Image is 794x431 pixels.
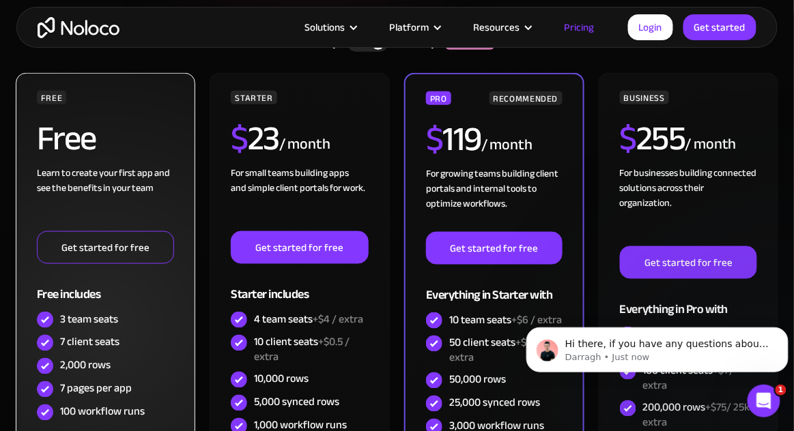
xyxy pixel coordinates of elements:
span: $ [620,106,637,170]
a: Get started for free [620,246,757,279]
div: 100 workflow runs [60,404,145,419]
div: RECOMMENDED [490,91,563,105]
span: +$0.5 / extra [254,332,350,368]
div: 7 client seats [60,335,119,350]
div: 200,000 rows [643,400,757,430]
div: FREE [37,91,67,104]
span: $ [426,107,443,171]
div: Learn to create your first app and see the benefits in your team ‍ [37,166,174,231]
a: Get started for free [426,232,562,265]
iframe: Intercom notifications message [521,299,794,394]
div: 3 team seats [60,312,118,327]
div: 25,000 synced rows [449,396,540,411]
div: STARTER [231,91,277,104]
a: home [38,17,119,38]
span: +$6 / extra [511,310,562,330]
span: $ [231,106,248,170]
div: Starter includes [231,264,368,308]
div: / month [481,134,533,156]
div: 10 team seats [449,312,562,327]
div: 10 client seats [254,335,368,365]
div: For businesses building connected solutions across their organization. ‍ [620,166,757,246]
div: Resources [473,18,520,36]
span: 1 [776,385,786,396]
h2: 23 [231,121,279,155]
a: Login [628,14,673,40]
a: Pricing [547,18,611,36]
div: For small teams building apps and simple client portals for work. ‍ [231,166,368,231]
div: 5,000 synced rows [254,395,339,410]
div: Solutions [304,18,345,36]
span: +$1 / extra [449,333,537,368]
div: / month [685,134,737,155]
h2: 255 [620,121,685,155]
h2: 119 [426,122,481,156]
div: 10,000 rows [254,372,309,387]
div: Everything in Starter with [426,265,562,309]
h2: Free [37,121,96,155]
div: 4 team seats [254,312,363,327]
span: +$4 / extra [313,309,363,329]
div: PRO [426,91,451,105]
div: Everything in Pro with [620,279,757,323]
div: 50 client seats [449,336,562,366]
div: BUSINESS [620,91,669,104]
div: 7 pages per app [60,381,132,396]
div: Free includes [37,264,174,308]
a: Get started for free [37,231,174,264]
div: Platform [389,18,429,36]
div: Solutions [287,18,372,36]
div: 2,000 rows [60,358,111,373]
a: Get started for free [231,231,368,264]
div: 50,000 rows [449,372,506,387]
iframe: Intercom live chat [748,385,780,417]
div: Resources [456,18,547,36]
div: / month [279,134,330,155]
div: For growing teams building client portals and internal tools to optimize workflows. [426,166,562,232]
div: Platform [372,18,456,36]
a: Get started [683,14,756,40]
